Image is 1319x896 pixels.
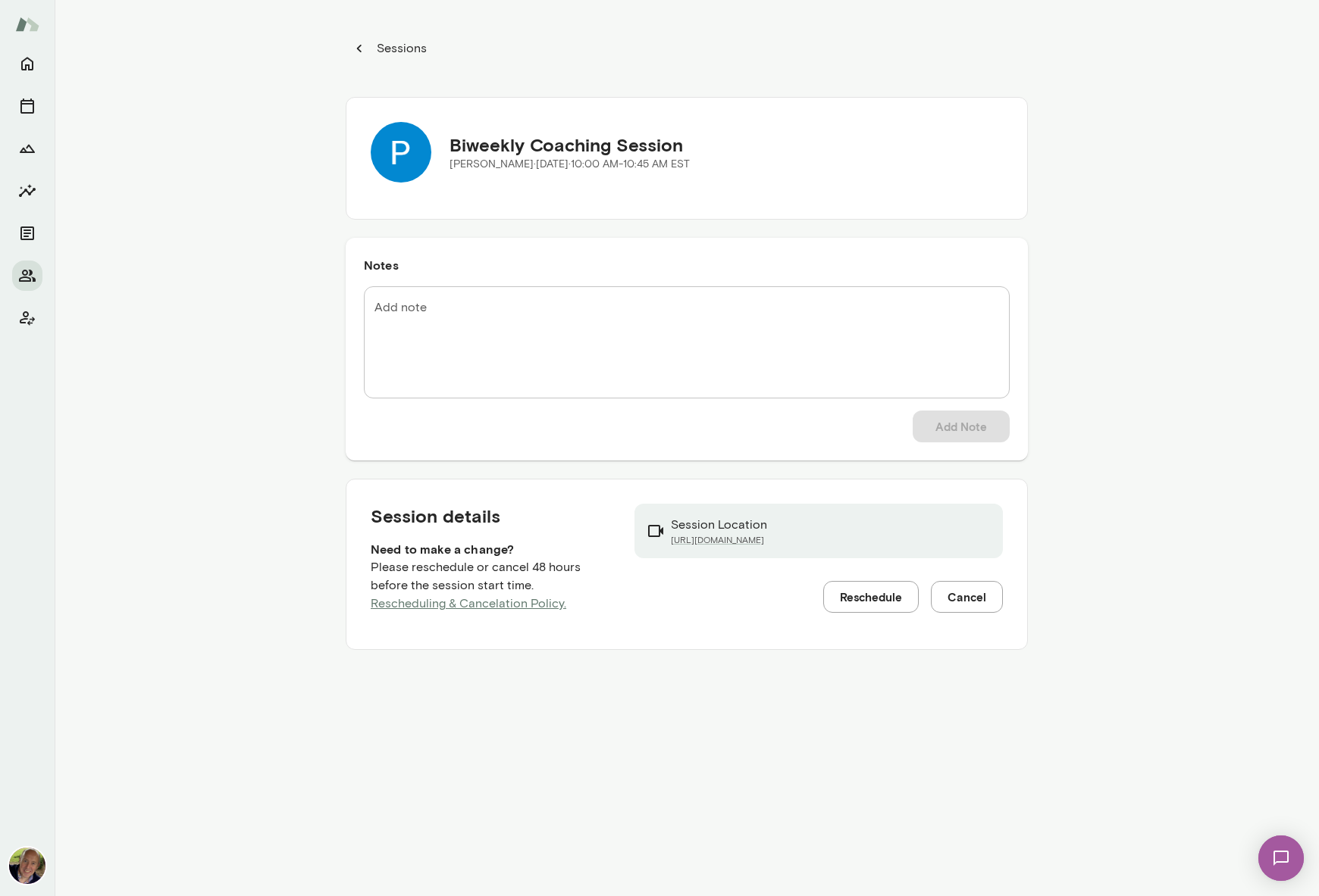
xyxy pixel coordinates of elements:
button: Members [12,261,42,291]
button: Insights [12,176,42,206]
img: Parth Patel [371,122,431,183]
button: Client app [12,303,42,333]
button: Reschedule [823,581,919,613]
h5: Session details [371,504,610,528]
p: Sessions [374,39,427,58]
button: Growth Plan [12,133,42,164]
button: Cancel [931,581,1003,613]
button: Sessions [12,91,42,121]
button: Documents [12,218,42,248]
p: Please reschedule or cancel 48 hours before the session start time. [371,558,610,613]
a: [URL][DOMAIN_NAME] [671,534,767,546]
button: Home [12,48,42,79]
h6: Notes [364,256,1010,274]
h6: Need to make a change? [371,540,610,558]
a: Rescheduling & Cancelation Policy. [371,596,566,610]
p: Session Location [671,516,767,534]
img: David McPherson [9,848,45,884]
p: [PERSON_NAME] · [DATE] · 10:00 AM-10:45 AM EST [450,157,690,172]
button: Sessions [346,33,435,64]
h5: Biweekly Coaching Session [450,133,690,157]
img: Mento [15,10,39,39]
